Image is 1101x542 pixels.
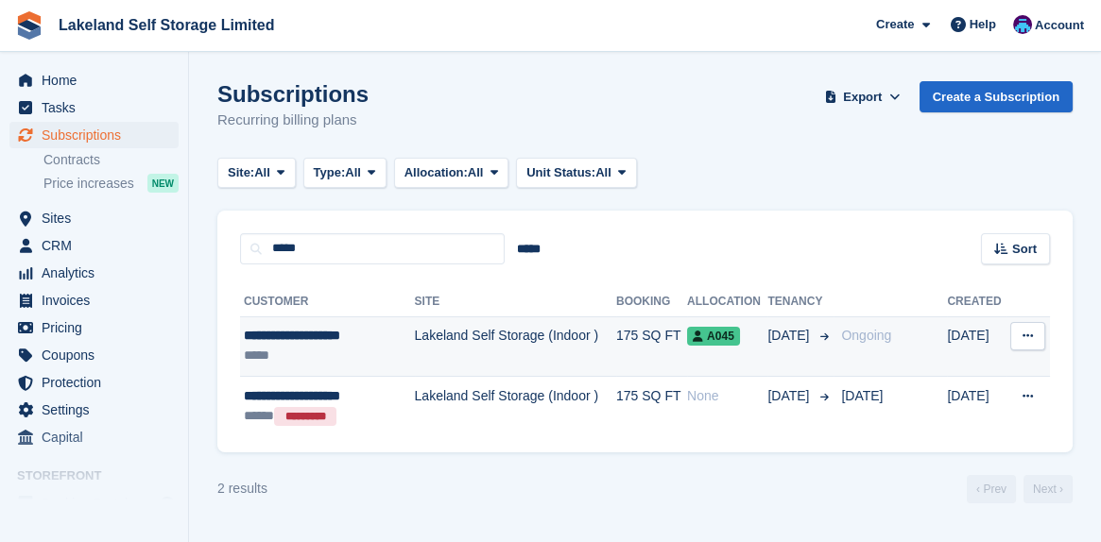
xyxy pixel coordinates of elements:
[687,327,740,346] span: A045
[767,287,834,317] th: Tenancy
[15,11,43,40] img: stora-icon-8386f47178a22dfd0bd8f6a31ec36ba5ce8667c1dd55bd0f319d3a0aa187defe.svg
[303,158,387,189] button: Type: All
[843,88,882,107] span: Export
[687,287,767,317] th: Allocation
[42,205,155,231] span: Sites
[43,175,134,193] span: Price increases
[1012,240,1037,259] span: Sort
[9,260,179,286] a: menu
[42,122,155,148] span: Subscriptions
[9,490,179,517] a: menu
[9,287,179,313] a: menu
[217,158,296,189] button: Site: All
[876,15,914,34] span: Create
[42,314,155,341] span: Pricing
[254,163,270,182] span: All
[767,386,813,406] span: [DATE]
[228,163,254,182] span: Site:
[314,163,346,182] span: Type:
[947,316,1006,377] td: [DATE]
[51,9,283,41] a: Lakeland Self Storage Limited
[9,94,179,121] a: menu
[42,94,155,121] span: Tasks
[1035,16,1084,35] span: Account
[42,67,155,93] span: Home
[9,67,179,93] a: menu
[841,388,883,403] span: [DATE]
[9,122,179,148] a: menu
[394,158,509,189] button: Allocation: All
[526,163,595,182] span: Unit Status:
[17,466,188,485] span: Storefront
[217,479,267,499] div: 2 results
[616,287,687,317] th: Booking
[9,314,179,341] a: menu
[217,81,369,107] h1: Subscriptions
[147,174,179,193] div: NEW
[415,377,616,437] td: Lakeland Self Storage (Indoor )
[415,287,616,317] th: Site
[217,110,369,131] p: Recurring billing plans
[970,15,996,34] span: Help
[687,386,767,406] div: None
[9,369,179,396] a: menu
[42,342,155,368] span: Coupons
[404,163,468,182] span: Allocation:
[42,490,155,517] span: Booking Portal
[1013,15,1032,34] img: David Dickson
[9,342,179,368] a: menu
[42,287,155,313] span: Invoices
[920,81,1073,112] a: Create a Subscription
[9,232,179,259] a: menu
[468,163,484,182] span: All
[821,81,904,112] button: Export
[963,475,1076,503] nav: Page
[43,173,179,194] a: Price increases NEW
[240,287,415,317] th: Customer
[43,151,179,169] a: Contracts
[42,424,155,450] span: Capital
[9,424,179,450] a: menu
[947,287,1006,317] th: Created
[1024,475,1073,503] a: Next
[947,377,1006,437] td: [DATE]
[156,492,179,515] a: Preview store
[616,316,687,377] td: 175 SQ FT
[415,316,616,377] td: Lakeland Self Storage (Indoor )
[767,326,813,346] span: [DATE]
[9,205,179,231] a: menu
[42,260,155,286] span: Analytics
[595,163,611,182] span: All
[9,397,179,423] a: menu
[42,232,155,259] span: CRM
[516,158,636,189] button: Unit Status: All
[967,475,1016,503] a: Previous
[42,369,155,396] span: Protection
[42,397,155,423] span: Settings
[616,377,687,437] td: 175 SQ FT
[345,163,361,182] span: All
[841,328,891,343] span: Ongoing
